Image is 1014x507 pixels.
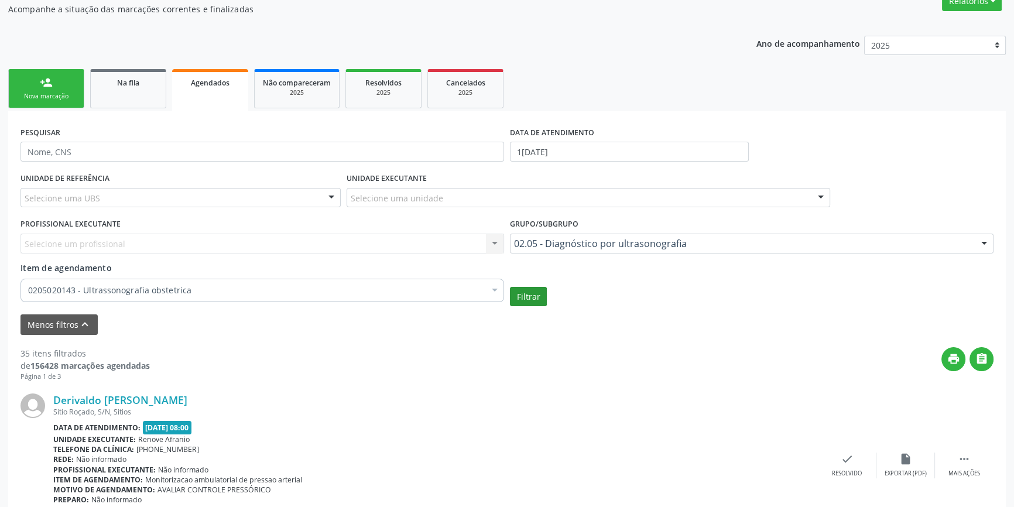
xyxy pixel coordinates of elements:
[53,434,136,444] b: Unidade executante:
[53,485,155,495] b: Motivo de agendamento:
[78,318,91,331] i: keyboard_arrow_up
[347,170,427,188] label: UNIDADE EXECUTANTE
[510,215,578,234] label: Grupo/Subgrupo
[53,423,141,433] b: Data de atendimento:
[510,287,547,307] button: Filtrar
[446,78,485,88] span: Cancelados
[157,485,271,495] span: AVALIAR CONTROLE PRESSÓRICO
[975,352,988,365] i: 
[756,36,860,50] p: Ano de acompanhamento
[76,454,126,464] span: Não informado
[191,78,229,88] span: Agendados
[138,434,190,444] span: Renove Afranio
[263,88,331,97] div: 2025
[510,124,594,142] label: DATA DE ATENDIMENTO
[53,444,134,454] b: Telefone da clínica:
[841,453,854,465] i: check
[8,3,707,15] p: Acompanhe a situação das marcações correntes e finalizadas
[145,475,302,485] span: Monitorizacao ambulatorial de pressao arterial
[25,192,100,204] span: Selecione uma UBS
[20,314,98,335] button: Menos filtroskeyboard_arrow_up
[832,470,862,478] div: Resolvido
[53,454,74,464] b: Rede:
[53,393,187,406] a: Derivaldo [PERSON_NAME]
[53,475,143,485] b: Item de agendamento:
[20,393,45,418] img: img
[143,421,192,434] span: [DATE] 08:00
[948,470,980,478] div: Mais ações
[514,238,970,249] span: 02.05 - Diagnóstico por ultrasonografia
[510,142,749,162] input: Selecione um intervalo
[53,407,818,417] div: Sitio Roçado, S/N, Sitios
[436,88,495,97] div: 2025
[20,359,150,372] div: de
[20,124,60,142] label: PESQUISAR
[20,262,112,273] span: Item de agendamento
[20,170,109,188] label: UNIDADE DE REFERÊNCIA
[958,453,971,465] i: 
[20,215,121,234] label: PROFISSIONAL EXECUTANTE
[970,347,994,371] button: 
[20,142,504,162] input: Nome, CNS
[158,465,208,475] span: Não informado
[136,444,199,454] span: [PHONE_NUMBER]
[354,88,413,97] div: 2025
[263,78,331,88] span: Não compareceram
[17,92,76,101] div: Nova marcação
[53,495,89,505] b: Preparo:
[117,78,139,88] span: Na fila
[947,352,960,365] i: print
[885,470,927,478] div: Exportar (PDF)
[351,192,443,204] span: Selecione uma unidade
[20,347,150,359] div: 35 itens filtrados
[53,465,156,475] b: Profissional executante:
[91,495,142,505] span: Não informado
[365,78,402,88] span: Resolvidos
[899,453,912,465] i: insert_drive_file
[40,76,53,89] div: person_add
[30,360,150,371] strong: 156428 marcações agendadas
[941,347,965,371] button: print
[28,285,485,296] span: 0205020143 - Ultrassonografia obstetrica
[20,372,150,382] div: Página 1 de 3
